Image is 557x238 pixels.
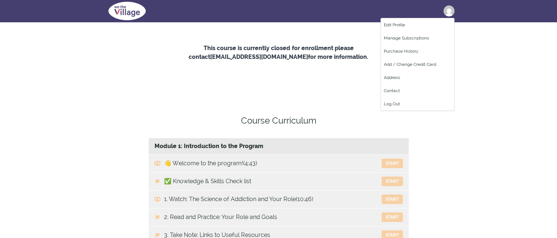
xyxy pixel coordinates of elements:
[189,45,368,60] strong: This course is currently closed for enrollment please contact [EMAIL_ADDRESS][DOMAIN_NAME] for mo...
[381,18,454,31] a: Edit Profile
[381,84,454,97] a: Contact
[382,159,403,168] button: Start
[382,194,403,204] button: Start
[164,195,296,204] span: 1. Watch: The Science of Addiction and Your Role
[164,159,243,168] span: 👋 Welcome to the program!
[149,114,409,127] h4: Course Curriculum
[149,173,409,190] a: ✅ Knowledge & Skills Check list Start
[381,45,454,58] a: Purchase History
[149,155,409,172] a: 👋 Welcome to the program! (4:43) Start
[164,213,277,222] span: 2. Read and Practice: Your Role and Goals
[164,177,251,186] span: ✅ Knowledge & Skills Check list
[296,195,313,204] span: (10:46)
[381,58,454,71] a: Add / Change Credit Card
[381,71,454,84] a: Address
[149,190,409,208] a: 1. Watch: The Science of Addiction and Your Role (10:46) Start
[149,208,409,226] a: 2. Read and Practice: Your Role and Goals Start
[443,5,454,16] img: laurentcoughlin@gmail.com
[381,31,454,45] a: Manage Subscriptions
[243,159,257,168] span: (4:43)
[382,177,403,186] button: Start
[381,97,454,110] a: Log Out
[149,138,409,155] div: Module 1: Introduction to the Program
[382,212,403,222] button: Start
